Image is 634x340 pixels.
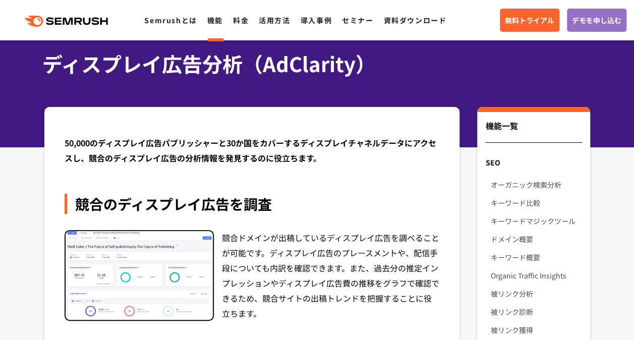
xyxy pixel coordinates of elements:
[233,15,249,25] a: 料金
[477,153,590,172] div: SEO
[490,212,582,230] a: キーワードマジックツール
[207,15,223,25] a: 機能
[490,248,582,266] a: キーワード概要
[490,321,582,339] a: 被リンク獲得
[490,230,582,248] a: ドメイン概要
[66,231,213,320] img: 競合のディスプレイ広告を調査
[490,266,582,285] a: Organic Traffic Insights
[144,15,197,25] a: Semrushとは
[567,9,626,32] a: デモを申し込む
[342,15,373,25] a: セミナー
[490,194,582,212] a: キーワード比較
[572,15,621,26] span: デモを申し込む
[222,230,440,321] div: 競合ドメインが出稿しているディスプレイ広告を調べることが可能です。ディスプレイ広告のプレースメントや、配信手段についても内訳を確認できます。また、過去分の推定インプレッションやディスプレイ広告費...
[65,135,440,165] div: 50,000のディスプレイ広告パブリッシャーと30か国をカバーするディスプレイチャネルデータにアクセスし、競合のディスプレイ広告の分析情報を発見するのに役立ちます。
[490,176,582,194] a: オーガニック検索分析
[65,194,440,214] div: 競合のディスプレイ広告を調査
[490,303,582,321] a: 被リンク診断
[500,9,559,32] a: 無料トライアル
[42,49,582,79] h1: ディスプレイ広告分析（AdClarity）
[490,285,582,303] a: 被リンク分析
[505,15,554,26] span: 無料トライアル
[383,15,446,25] a: 資料ダウンロード
[485,120,582,143] div: 機能一覧
[301,15,332,25] a: 導入事例
[259,15,290,25] a: 活用方法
